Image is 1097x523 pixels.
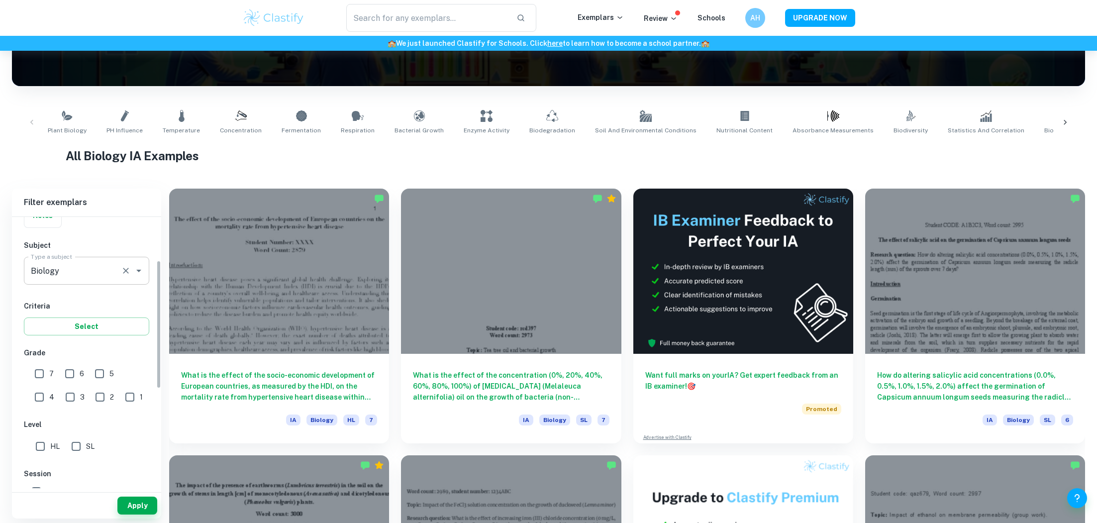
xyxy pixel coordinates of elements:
span: Biodegradation [529,126,575,135]
a: What is the effect of the concentration (0%, 20%, 40%, 60%, 80%, 100%) of [MEDICAL_DATA] (Melaleu... [401,189,621,443]
span: Soil and Environmental Conditions [595,126,697,135]
span: SL [576,415,592,425]
span: 6 [80,368,84,379]
span: IA [519,415,533,425]
span: 🎯 [687,382,696,390]
span: HL [343,415,359,425]
span: Promoted [802,404,841,415]
span: Enzyme Activity [464,126,509,135]
a: Advertise with Clastify [643,434,692,441]
img: Marked [360,460,370,470]
span: SL [1040,415,1055,425]
input: Search for any exemplars... [346,4,509,32]
span: 5 [109,368,114,379]
h6: What is the effect of the concentration (0%, 20%, 40%, 60%, 80%, 100%) of [MEDICAL_DATA] (Melaleu... [413,370,609,403]
img: Marked [1070,194,1080,204]
img: Thumbnail [633,189,853,354]
span: 2 [110,392,114,403]
span: Nutritional Content [716,126,773,135]
p: Review [644,13,678,24]
span: 🏫 [701,39,709,47]
h6: Want full marks on your IA ? Get expert feedback from an IB examiner! [645,370,841,392]
button: AH [745,8,765,28]
span: Biology [306,415,337,425]
h6: Grade [24,347,149,358]
label: Type a subject [31,252,72,261]
p: Exemplars [578,12,624,23]
span: 7 [49,368,54,379]
h6: Filter exemplars [12,189,161,216]
h1: All Biology IA Examples [66,147,1031,165]
img: Marked [606,460,616,470]
span: 1 [140,392,143,403]
span: IA [286,415,300,425]
span: Concentration [220,126,262,135]
span: 7 [365,415,377,425]
span: [DATE] [46,486,69,497]
button: Clear [119,264,133,278]
button: Open [132,264,146,278]
span: 🏫 [388,39,396,47]
img: Marked [374,194,384,204]
div: Premium [374,460,384,470]
a: here [547,39,563,47]
button: Help and Feedback [1067,488,1087,508]
span: Temperature [163,126,200,135]
span: SL [86,441,95,452]
span: Statistics and Correlation [948,126,1024,135]
button: Select [24,317,149,335]
span: Biology [539,415,570,425]
button: UPGRADE NOW [785,9,855,27]
img: Marked [593,194,602,204]
span: Respiration [341,126,375,135]
span: 4 [49,392,54,403]
span: Fermentation [282,126,321,135]
a: How do altering salicylic acid concentrations (0.0%, 0.5%, 1.0%, 1.5%, 2.0%) affect the germinati... [865,189,1085,443]
h6: Session [24,468,149,479]
a: Schools [698,14,725,22]
span: IA [983,415,997,425]
span: 7 [598,415,609,425]
a: Want full marks on yourIA? Get expert feedback from an IB examiner!PromotedAdvertise with Clastify [633,189,853,443]
span: Bacterial Growth [395,126,444,135]
span: HL [50,441,60,452]
h6: How do altering salicylic acid concentrations (0.0%, 0.5%, 1.0%, 1.5%, 2.0%) affect the germinati... [877,370,1073,403]
h6: We just launched Clastify for Schools. Click to learn how to become a school partner. [2,38,1095,49]
span: Biodiversity [894,126,928,135]
h6: AH [749,12,761,23]
span: Plant Biology [48,126,87,135]
h6: Criteria [24,301,149,312]
img: Clastify logo [242,8,305,28]
a: What is the effect of the socio-economic development of European countries, as measured by the HD... [169,189,389,443]
h6: Subject [24,240,149,251]
span: Biology [1003,415,1034,425]
img: Marked [1070,460,1080,470]
h6: Level [24,419,149,430]
span: 6 [1061,415,1073,425]
h6: What is the effect of the socio-economic development of European countries, as measured by the HD... [181,370,377,403]
span: Absorbance Measurements [793,126,874,135]
button: Apply [117,497,157,515]
span: pH Influence [106,126,143,135]
div: Premium [606,194,616,204]
span: 3 [80,392,85,403]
